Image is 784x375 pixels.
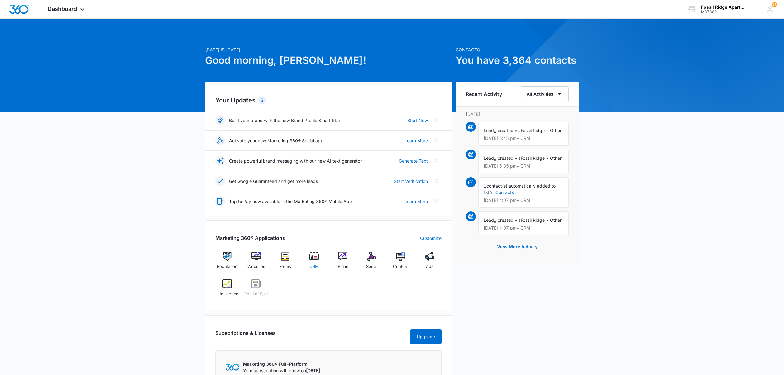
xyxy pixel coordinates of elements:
[216,291,238,297] span: Intelligence
[432,135,442,145] button: Close
[229,117,342,124] p: Build your brand with the new Brand Profile Smart Start
[279,263,291,270] span: Forms
[520,86,569,102] button: All Activities
[420,235,442,241] a: Customize
[215,96,442,105] h2: Your Updates
[226,364,239,370] img: Marketing 360 Logo
[243,367,320,374] p: Your subscription will renew on
[426,263,433,270] span: Ads
[217,263,237,270] span: Reputation
[495,155,521,161] span: , created via
[418,252,442,274] a: Ads
[489,190,514,195] a: All Contacts
[404,137,428,144] a: Learn More
[484,183,556,195] span: contact(s) automatically added to list
[258,97,266,104] div: 5
[432,156,442,166] button: Close
[244,279,268,301] a: Point of Sale
[484,136,563,140] p: [DATE] 5:45 pm • CRM
[215,279,239,301] a: Intelligence
[466,90,502,98] h6: Recent Activity
[484,198,563,202] p: [DATE] 4:07 pm • CRM
[48,6,77,12] span: Dashboard
[215,329,276,342] h2: Subscriptions & Licenses
[456,53,579,68] h1: You have 3,364 contacts
[491,239,544,254] button: View More Activity
[393,263,409,270] span: Content
[484,226,563,230] p: [DATE] 4:07 pm • CRM
[772,2,777,7] span: 13
[456,46,579,53] p: Contacts
[521,128,562,133] span: Fossil Ridge - Other
[360,252,384,274] a: Social
[495,128,521,133] span: , created via
[306,368,320,373] span: [DATE]
[229,178,318,184] p: Get Google Guaranteed and get more leads
[432,115,442,125] button: Close
[495,217,521,223] span: , created via
[701,5,747,10] div: account name
[484,183,486,188] span: 1
[394,178,428,184] a: Start Verification
[229,198,352,205] p: Tap to Pay now available in the Marketing 360® Mobile App
[309,263,319,270] span: CRM
[484,155,495,161] span: Lead,
[466,111,569,117] p: [DATE]
[484,128,495,133] span: Lead,
[389,252,413,274] a: Content
[772,2,777,7] div: notifications count
[432,176,442,186] button: Close
[338,263,348,270] span: Email
[247,263,265,270] span: Websites
[399,158,428,164] a: Generate Text
[521,155,562,161] span: Fossil Ridge - Other
[404,198,428,205] a: Learn More
[205,53,452,68] h1: Good morning, [PERSON_NAME]!
[243,361,320,367] p: Marketing 360® Full-Platform
[302,252,326,274] a: CRM
[484,217,495,223] span: Lead,
[244,252,268,274] a: Websites
[410,329,442,344] button: Upgrade
[521,217,562,223] span: Fossil Ridge - Other
[484,164,563,168] p: [DATE] 5:35 pm • CRM
[244,291,268,297] span: Point of Sale
[229,158,362,164] p: Create powerful brand messaging with our new AI text generator
[229,137,323,144] p: Activate your new Marketing 360® Social app
[215,234,285,242] h2: Marketing 360® Applications
[366,263,377,270] span: Social
[701,10,747,14] div: account id
[331,252,355,274] a: Email
[432,196,442,206] button: Close
[407,117,428,124] a: Start Now
[273,252,297,274] a: Forms
[215,252,239,274] a: Reputation
[205,46,452,53] p: [DATE] is [DATE]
